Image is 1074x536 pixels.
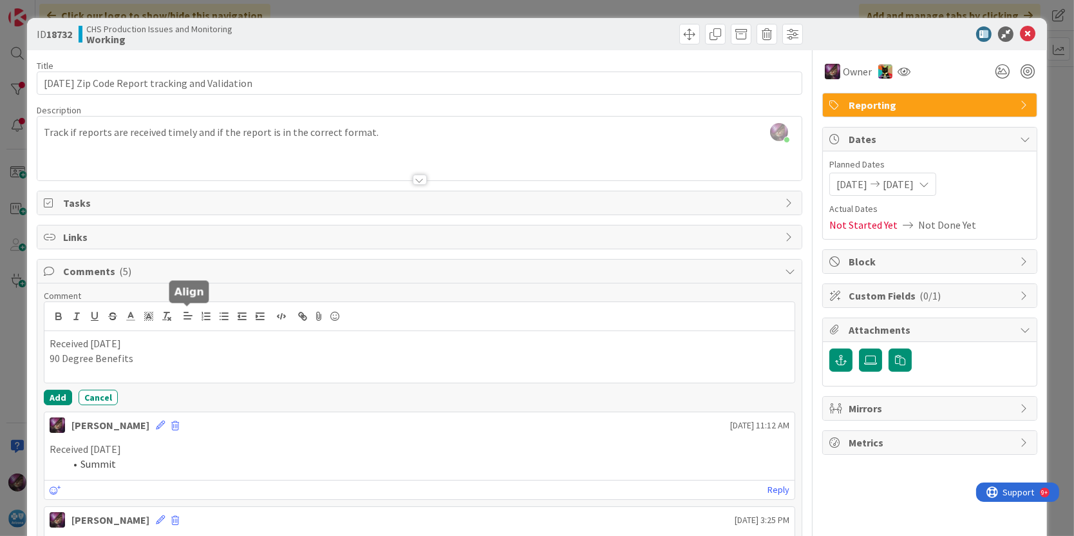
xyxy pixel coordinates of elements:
[63,229,779,245] span: Links
[71,512,149,528] div: [PERSON_NAME]
[63,263,779,279] span: Comments
[50,442,790,457] p: Received [DATE]
[829,217,898,233] span: Not Started Yet
[878,64,892,79] img: JE
[63,195,779,211] span: Tasks
[918,217,976,233] span: Not Done Yet
[883,177,914,192] span: [DATE]
[65,5,71,15] div: 9+
[829,202,1030,216] span: Actual Dates
[735,513,789,527] span: [DATE] 3:25 PM
[119,265,131,278] span: ( 5 )
[50,351,790,366] p: 90 Degree Benefits
[37,60,53,72] label: Title
[44,125,796,140] p: Track if reports are received timely and if the report is in the correct format.
[37,26,72,42] span: ID
[50,512,65,528] img: ML
[46,28,72,41] b: 18732
[829,158,1030,171] span: Planned Dates
[843,64,872,79] span: Owner
[37,72,803,95] input: type card name here...
[849,254,1013,269] span: Block
[849,131,1013,147] span: Dates
[919,289,941,302] span: ( 0/1 )
[836,177,867,192] span: [DATE]
[174,285,204,298] h5: Align
[27,2,59,17] span: Support
[79,390,118,405] button: Cancel
[849,435,1013,450] span: Metrics
[730,419,789,432] span: [DATE] 11:12 AM
[37,104,81,116] span: Description
[849,322,1013,338] span: Attachments
[768,482,789,498] a: Reply
[849,97,1013,113] span: Reporting
[44,390,72,405] button: Add
[825,64,840,79] img: ML
[849,401,1013,416] span: Mirrors
[65,457,790,472] li: Summit
[50,417,65,433] img: ML
[849,288,1013,303] span: Custom Fields
[86,34,232,44] b: Working
[770,123,788,141] img: HRkAK1s3dbiArZFp2GbIMFkOXCojdUUb.jpg
[86,24,232,34] span: CHS Production Issues and Monitoring
[44,290,81,301] span: Comment
[71,417,149,433] div: [PERSON_NAME]
[50,336,790,351] p: Received [DATE]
